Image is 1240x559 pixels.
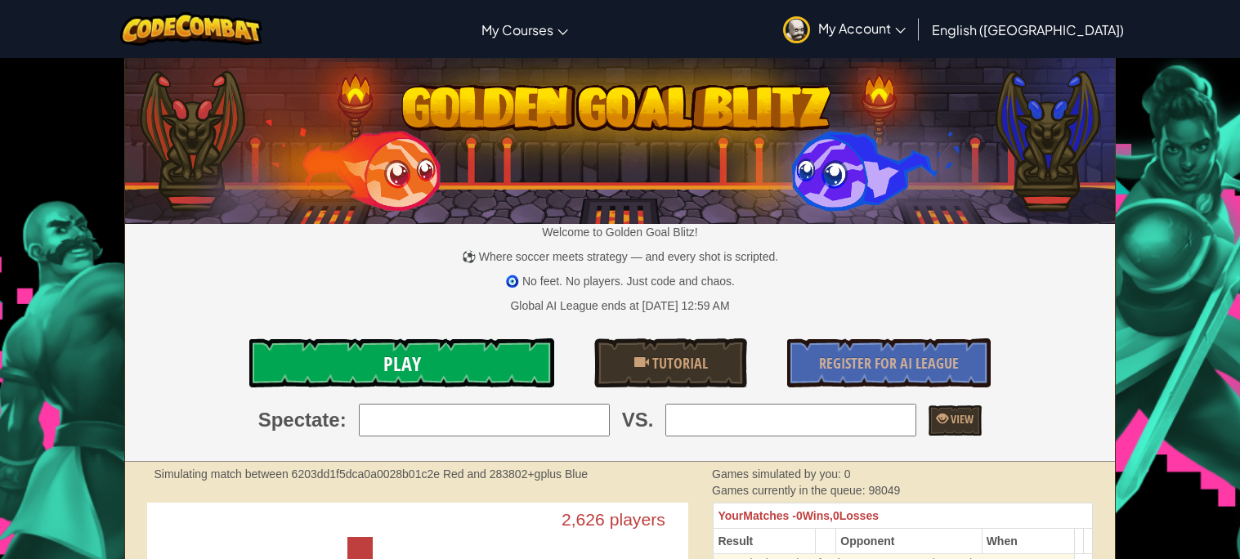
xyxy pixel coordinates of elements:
a: Tutorial [594,338,746,387]
span: Register for AI League [819,353,959,373]
a: English ([GEOGRAPHIC_DATA]) [924,7,1132,51]
span: Wins, [803,509,833,522]
span: Your [718,509,743,522]
th: When [982,529,1075,554]
span: 98049 [868,484,900,497]
p: ⚽ Where soccer meets strategy — and every shot is scripted. [125,248,1116,265]
span: : [340,406,347,434]
span: English ([GEOGRAPHIC_DATA]) [932,21,1124,38]
img: Golden Goal [125,51,1116,224]
span: View [948,411,974,427]
span: Play [383,351,421,377]
span: Spectate [258,406,340,434]
div: Global AI League ends at [DATE] 12:59 AM [510,297,729,314]
strong: Simulating match between 6203dd1f5dca0a0028b01c2e Red and 283802+gplus Blue [154,467,588,481]
span: Losses [839,509,879,522]
th: 0 0 [714,503,1093,529]
span: Matches - [743,509,796,522]
span: Games currently in the queue: [712,484,868,497]
th: Opponent [836,529,982,554]
p: Welcome to Golden Goal Blitz! [125,224,1116,240]
a: My Courses [473,7,576,51]
span: VS. [622,406,654,434]
img: CodeCombat logo [120,12,263,46]
a: My Account [775,3,914,55]
span: Games simulated by you: [712,467,844,481]
text: 2,626 players [562,511,665,530]
span: My Account [818,20,906,37]
p: 🧿 No feet. No players. Just code and chaos. [125,273,1116,289]
a: Register for AI League [787,338,990,387]
span: 0 [844,467,851,481]
span: My Courses [481,21,553,38]
th: Result [714,529,815,554]
span: Tutorial [649,353,708,373]
img: avatar [783,16,810,43]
